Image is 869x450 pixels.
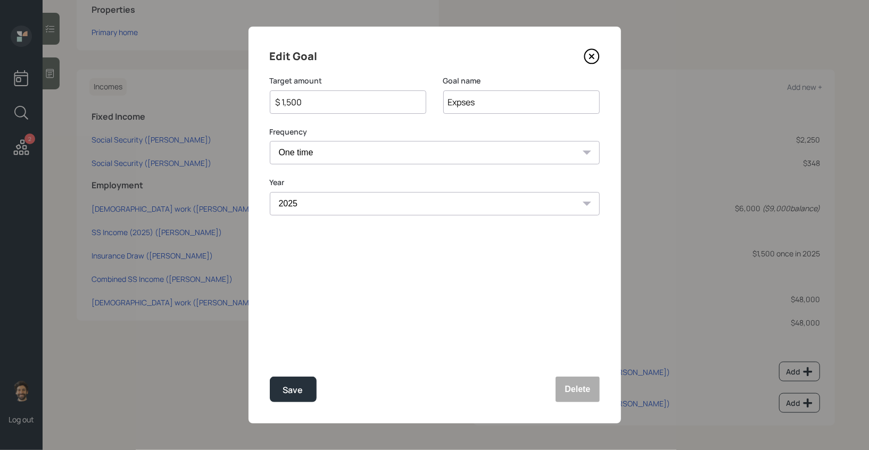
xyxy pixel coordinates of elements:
button: Delete [556,377,599,402]
label: Goal name [443,76,600,86]
label: Year [270,177,600,188]
div: Save [283,383,303,397]
label: Target amount [270,76,426,86]
label: Frequency [270,127,600,137]
h4: Edit Goal [270,48,318,65]
button: Save [270,377,317,402]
